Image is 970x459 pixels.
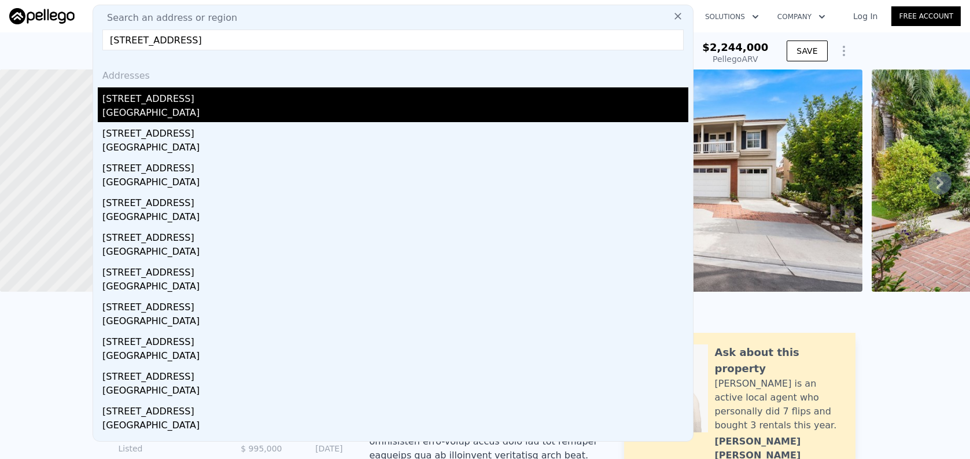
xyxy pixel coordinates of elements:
div: Pellego ARV [702,53,768,65]
div: [PERSON_NAME] is an active local agent who personally did 7 flips and bought 3 rentals this year. [715,377,844,432]
div: [STREET_ADDRESS] [102,331,688,349]
div: [GEOGRAPHIC_DATA] [102,280,688,296]
div: [STREET_ADDRESS] [102,400,688,418]
button: Solutions [696,6,768,27]
div: [STREET_ADDRESS] [102,365,688,384]
div: [GEOGRAPHIC_DATA] [102,141,688,157]
a: Free Account [891,6,961,26]
div: [STREET_ADDRESS] [102,192,688,210]
div: [STREET_ADDRESS] [102,226,688,245]
a: Log In [839,10,891,22]
span: Search an address or region [98,11,237,25]
div: [GEOGRAPHIC_DATA] [102,384,688,400]
span: $ 995,000 [241,444,282,453]
img: Sale: 167339886 Parcel: 63041370 [529,69,862,292]
div: [GEOGRAPHIC_DATA] [102,245,688,261]
img: Pellego [9,8,75,24]
div: Addresses [98,60,688,87]
button: SAVE [787,41,827,61]
div: [DATE] [292,443,343,454]
div: [GEOGRAPHIC_DATA] [102,106,688,122]
div: [GEOGRAPHIC_DATA] [102,175,688,192]
div: Ask about this property [715,344,844,377]
div: [GEOGRAPHIC_DATA] [102,418,688,435]
button: Show Options [832,39,855,63]
div: Listed [119,443,222,454]
div: [GEOGRAPHIC_DATA] [102,314,688,331]
span: $2,244,000 [702,41,768,53]
div: [STREET_ADDRESS] [102,296,688,314]
div: [GEOGRAPHIC_DATA] [102,349,688,365]
div: [STREET_ADDRESS] [102,261,688,280]
div: [GEOGRAPHIC_DATA] [102,210,688,226]
div: [STREET_ADDRESS] [102,122,688,141]
input: Enter an address, city, region, neighborhood or zip code [102,30,684,50]
div: [STREET_ADDRESS] [102,157,688,175]
button: Company [768,6,835,27]
div: [STREET_ADDRESS] [102,87,688,106]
